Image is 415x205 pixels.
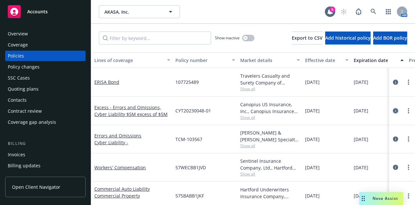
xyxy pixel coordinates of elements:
[8,95,27,105] div: Contacts
[305,57,341,64] div: Effective date
[305,192,320,199] span: [DATE]
[240,158,300,171] div: Sentinel Insurance Company, Ltd., Hartford Insurance Group
[240,171,300,177] span: Show all
[8,40,28,50] div: Coverage
[240,72,300,86] div: Travelers Casualty and Surety Company of America, Travelers Insurance
[215,35,240,41] span: Show inactive
[8,106,42,116] div: Contract review
[351,52,406,68] button: Expiration date
[99,5,180,18] button: AKASA, Inc.
[173,52,238,68] button: Policy number
[8,160,41,171] div: Billing updates
[337,5,350,18] a: Start snowing
[104,8,160,15] span: AKASA, Inc.
[329,6,335,12] div: 5
[405,163,412,171] a: more
[12,184,60,190] span: Open Client Navigator
[305,107,320,114] span: [DATE]
[354,192,368,199] span: [DATE]
[373,32,407,45] button: Add BOR policy
[5,117,86,127] a: Coverage gap analysis
[240,57,293,64] div: Market details
[94,139,170,146] a: Cyber Liability -
[99,32,211,45] input: Filter by keyword...
[354,79,368,85] span: [DATE]
[175,136,202,143] span: TCM-103567
[8,73,30,83] div: SSC Cases
[359,192,403,205] button: Nova Assist
[302,52,351,68] button: Effective date
[240,115,300,120] span: Show all
[8,29,28,39] div: Overview
[5,51,86,61] a: Policies
[240,101,300,115] div: Canopius US Insurance, Inc., Canopius Insurance Services, RT Specialty Insurance Services, LLC (R...
[354,107,368,114] span: [DATE]
[240,143,300,148] span: Show all
[175,107,211,114] span: CYT20230048-01
[325,35,371,41] span: Add historical policy
[8,117,56,127] div: Coverage gap analysis
[354,57,397,64] div: Expiration date
[352,5,365,18] a: Report a Bug
[392,135,399,143] a: circleInformation
[405,107,412,115] a: more
[325,32,371,45] button: Add historical policy
[94,79,170,85] a: ERISA Bond
[382,5,395,18] a: Switch app
[5,29,86,39] a: Overview
[238,52,302,68] button: Market details
[5,140,86,147] div: Billing
[359,192,367,205] div: Drag to move
[175,79,199,85] span: 107725489
[373,35,407,41] span: Add BOR policy
[94,164,170,171] a: Workers' Compensation
[305,79,320,85] span: [DATE]
[5,95,86,105] a: Contacts
[305,136,320,143] span: [DATE]
[392,78,399,86] a: circleInformation
[5,149,86,160] a: Invoices
[8,84,39,94] div: Quoting plans
[94,192,170,199] a: Commercial Property
[5,3,86,21] a: Accounts
[405,78,412,86] a: more
[373,196,398,201] span: Nova Assist
[27,9,48,14] span: Accounts
[8,62,40,72] div: Policy changes
[5,62,86,72] a: Policy changes
[367,5,380,18] a: Search
[305,164,320,171] span: [DATE]
[292,35,323,41] span: Export to CSV
[405,135,412,143] a: more
[240,129,300,143] div: [PERSON_NAME] & [PERSON_NAME] Specialty Insurance Company, [PERSON_NAME] & [PERSON_NAME]
[392,163,399,171] a: circleInformation
[405,192,412,200] a: more
[94,132,170,139] a: Errors and Omissions
[175,192,204,199] span: 57SBABB1JKF
[94,104,170,118] a: Excess - Errors and Omissions, Cyber Liability $5M excess of $5M
[5,40,86,50] a: Coverage
[175,164,206,171] span: 57WECBB1JVD
[240,86,300,92] span: Show all
[8,149,25,160] div: Invoices
[175,57,228,64] div: Policy number
[5,160,86,171] a: Billing updates
[354,136,368,143] span: [DATE]
[392,107,399,115] a: circleInformation
[92,52,173,68] button: Lines of coverage
[354,164,368,171] span: [DATE]
[94,186,170,192] a: Commercial Auto Liability
[5,73,86,83] a: SSC Cases
[94,57,163,64] div: Lines of coverage
[8,51,24,61] div: Policies
[5,84,86,94] a: Quoting plans
[292,32,323,45] button: Export to CSV
[5,106,86,116] a: Contract review
[240,186,300,200] div: Hartford Underwriters Insurance Company, Hartford Insurance Group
